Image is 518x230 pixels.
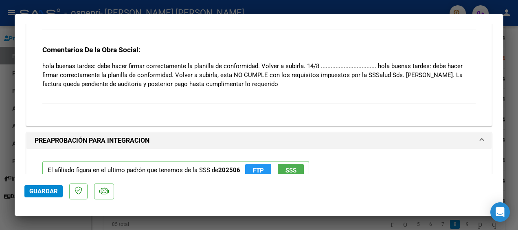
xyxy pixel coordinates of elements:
[218,166,240,174] strong: 202506
[29,188,58,195] span: Guardar
[490,202,510,222] div: Open Intercom Messenger
[42,62,476,88] p: hola buenas tardes: debe hacer firmar correctamente la planilla de conformidad. Volver a subirla....
[42,46,140,54] strong: Comentarios De la Obra Social:
[278,164,304,177] button: SSS
[26,133,492,149] mat-expansion-panel-header: PREAPROBACIÓN PARA INTEGRACION
[285,167,296,174] span: SSS
[42,161,309,180] p: El afiliado figura en el ultimo padrón que tenemos de la SSS de
[35,136,149,146] h1: PREAPROBACIÓN PARA INTEGRACION
[253,167,264,174] span: FTP
[24,185,63,197] button: Guardar
[245,164,271,177] button: FTP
